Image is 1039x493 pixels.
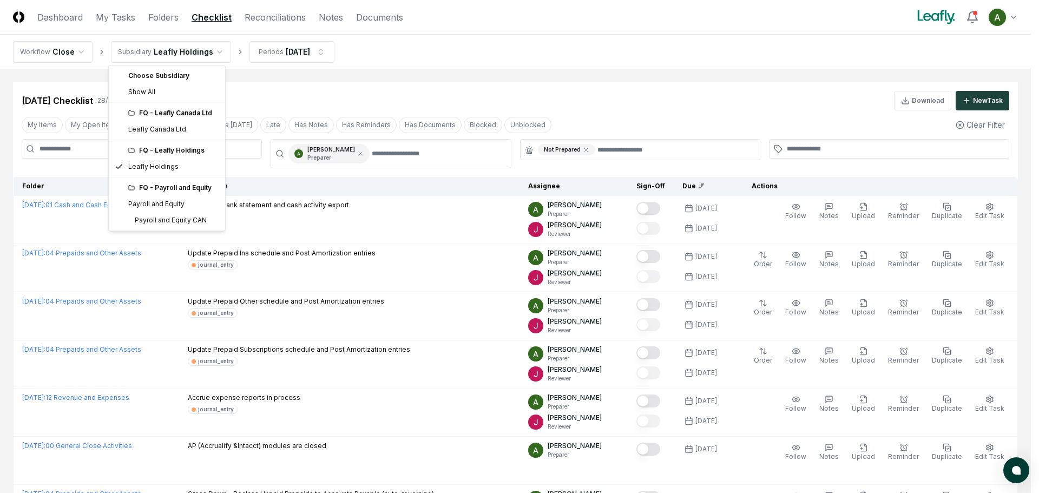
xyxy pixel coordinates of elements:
[128,199,185,209] div: Payroll and Equity
[128,146,219,155] div: FQ - Leafly Holdings
[128,215,207,225] div: Payroll and Equity CAN
[128,183,219,193] div: FQ - Payroll and Equity
[128,124,188,134] div: Leafly Canada Ltd.
[128,162,179,172] div: Leafly Holdings
[128,108,219,118] div: FQ - Leafly Canada Ltd
[128,87,155,97] span: Show All
[111,68,223,84] div: Choose Subsidiary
